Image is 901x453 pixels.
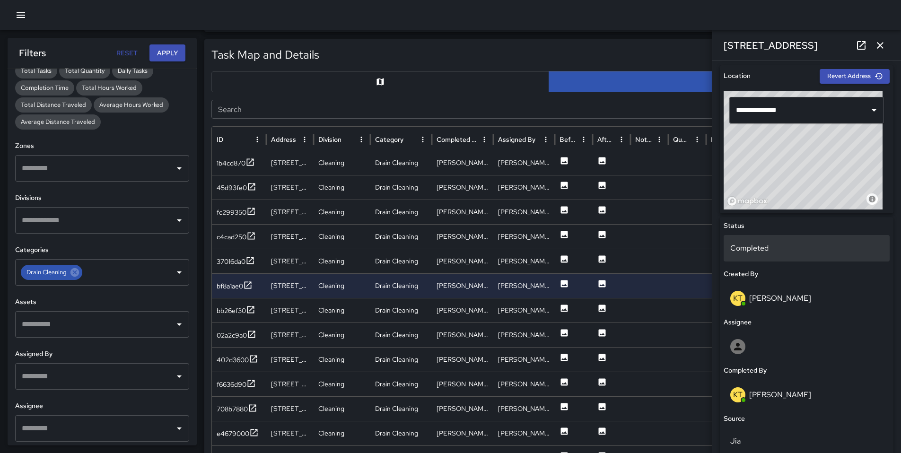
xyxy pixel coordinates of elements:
[370,224,432,249] div: Drain Cleaning
[370,175,432,200] div: Drain Cleaning
[266,273,314,298] div: 355 8th Street
[498,135,535,144] div: Assigned By
[217,135,223,144] div: ID
[493,249,555,273] div: Maclis Velasquez
[493,421,555,445] div: Davis Jones
[549,71,886,92] button: Table
[370,150,432,175] div: Drain Cleaning
[15,245,189,255] h6: Categories
[478,133,491,146] button: Completed By column menu
[560,135,576,144] div: Before Photo
[217,429,249,438] div: e4679000
[597,135,614,144] div: After Photo
[15,297,189,307] h6: Assets
[76,80,142,96] div: Total Hours Worked
[314,322,370,347] div: Cleaning
[493,273,555,298] div: Katherine Treminio
[493,150,555,175] div: Edwin Barillas
[615,133,628,146] button: After Photo column menu
[577,133,590,146] button: Before Photo column menu
[217,257,245,266] div: 37016da0
[314,200,370,224] div: Cleaning
[251,133,264,146] button: ID column menu
[432,396,493,421] div: Eddie Ballestros
[19,45,46,61] h6: Filters
[370,298,432,322] div: Drain Cleaning
[266,224,314,249] div: 660 Clementina Street
[370,273,432,298] div: Drain Cleaning
[217,403,257,415] button: 708b7880
[15,114,101,130] div: Average Distance Traveled
[15,100,92,110] span: Total Distance Traveled
[15,193,189,203] h6: Divisions
[15,97,92,113] div: Total Distance Traveled
[217,380,246,389] div: f6636d90
[432,298,493,322] div: Katherine Treminio
[635,135,652,144] div: Notes
[432,200,493,224] div: Elimar Martinez
[416,133,429,146] button: Category column menu
[266,347,314,372] div: 1144 Howard Street
[112,44,142,62] button: Reset
[370,396,432,421] div: Drain Cleaning
[217,305,255,317] button: bb26ef30
[432,273,493,298] div: Katherine Treminio
[432,224,493,249] div: Katherine Treminio
[15,80,74,96] div: Completion Time
[217,256,255,268] button: 37016da0
[149,44,185,62] button: Apply
[271,135,296,144] div: Address
[691,133,704,146] button: Quantity column menu
[370,372,432,396] div: Drain Cleaning
[217,231,256,243] button: c4cad250
[432,175,493,200] div: Elimar Martinez
[653,133,666,146] button: Notes column menu
[711,135,737,144] div: Fixed Asset
[217,158,245,168] div: 1b4cd870
[673,135,690,144] div: Quantity
[266,175,314,200] div: 1144 Howard Street
[217,379,256,391] button: f6636d90
[217,354,258,366] button: 402d3600
[314,372,370,396] div: Cleaning
[15,63,57,78] div: Total Tasks
[370,322,432,347] div: Drain Cleaning
[59,63,110,78] div: Total Quantity
[21,265,82,280] div: Drain Cleaning
[217,306,246,315] div: bb26ef30
[314,347,370,372] div: Cleaning
[376,77,385,87] svg: Map
[112,66,153,76] span: Daily Tasks
[266,372,314,396] div: 815 Bryant Street
[15,141,189,151] h6: Zones
[112,63,153,78] div: Daily Tasks
[314,298,370,322] div: Cleaning
[15,349,189,359] h6: Assigned By
[173,318,186,331] button: Open
[314,224,370,249] div: Cleaning
[493,224,555,249] div: Katherine Treminio
[493,200,555,224] div: Elimar Martinez
[318,135,341,144] div: Division
[266,150,314,175] div: 1535 Folsom Street
[15,117,101,127] span: Average Distance Traveled
[493,298,555,322] div: Katherine Treminio
[266,322,314,347] div: 1147 Folsom Street
[266,421,314,445] div: 425 7th Street
[355,133,368,146] button: Division column menu
[217,208,246,217] div: fc299350
[493,372,555,396] div: Maclis Velasquez
[493,175,555,200] div: Elimar Martinez
[266,298,314,322] div: 1175 Folsom Street
[314,150,370,175] div: Cleaning
[314,396,370,421] div: Cleaning
[432,347,493,372] div: Elimar Martinez
[211,71,549,92] button: Map
[437,135,477,144] div: Completed By
[173,422,186,435] button: Open
[217,331,247,340] div: 02a2c9a0
[217,207,256,218] button: fc299350
[432,372,493,396] div: Maclis Velasquez
[493,396,555,421] div: Eddie Ballestros
[493,322,555,347] div: Katherine Treminio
